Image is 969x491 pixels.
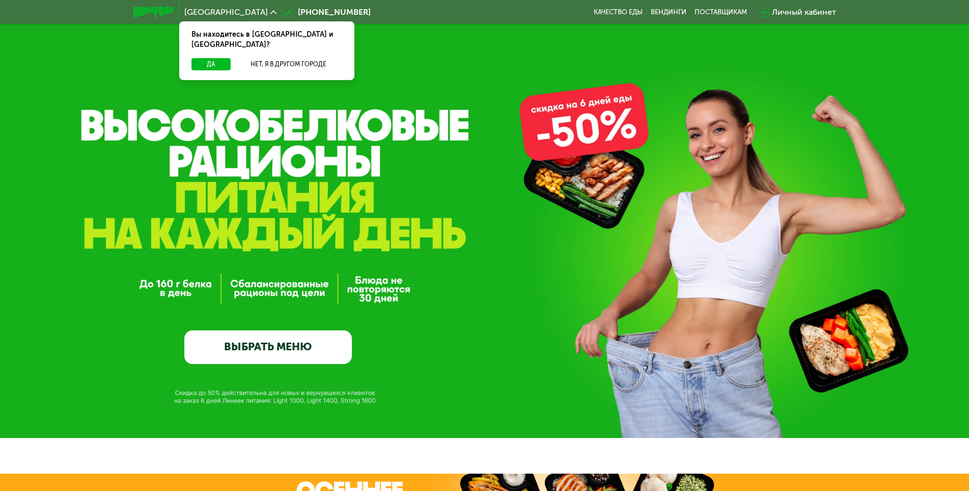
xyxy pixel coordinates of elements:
button: Нет, я в другом городе [235,58,342,70]
span: [GEOGRAPHIC_DATA] [184,8,268,16]
div: поставщикам [695,8,747,16]
div: Личный кабинет [772,6,836,18]
a: Вендинги [651,8,686,16]
a: [PHONE_NUMBER] [282,6,371,18]
a: ВЫБРАТЬ МЕНЮ [184,330,352,364]
button: Да [191,58,231,70]
a: Качество еды [594,8,643,16]
div: Вы находитесь в [GEOGRAPHIC_DATA] и [GEOGRAPHIC_DATA]? [179,21,354,58]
